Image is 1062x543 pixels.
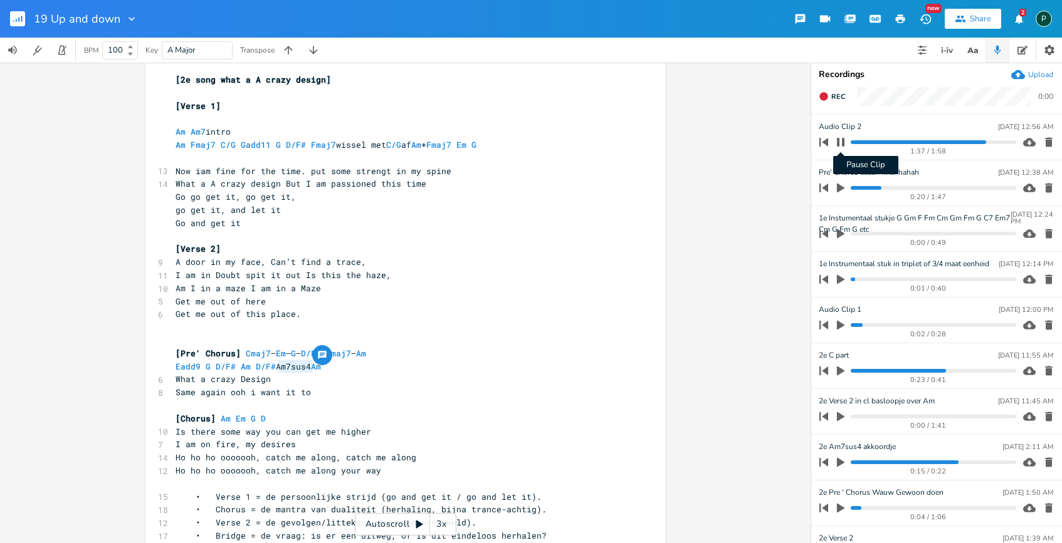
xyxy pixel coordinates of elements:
[819,441,896,453] span: 2e Am7sus4 akkoordje
[276,139,281,150] span: G
[241,139,271,150] span: Gadd11
[176,308,301,319] span: Get me out of this place.
[841,422,1016,429] div: 0:00 / 1:41
[819,212,1011,224] span: 1e Instumentaal stukje G Gm F Fm Cm Gm Fm G C7 Em7 Cm G Fm G etc
[833,132,849,152] button: Pause Clip
[176,361,201,372] span: Eadd9
[176,386,311,398] span: Same again ooh i want it to
[176,204,281,215] span: go get it, and let it
[456,139,466,150] span: Em
[176,361,326,372] span: Am7sus4
[176,373,271,385] span: What a crazy Design
[1006,8,1031,30] button: 2
[1019,9,1026,16] div: 2
[819,167,919,178] span: Pre' Chorus aaaah hhahhahah
[925,4,942,13] div: New
[814,86,850,106] button: Rec
[176,165,451,177] span: Now iam fine for the time. put some strengt in my spine
[176,348,366,359] span: – – – – –
[945,9,1001,29] button: Share
[251,413,256,424] span: G
[84,47,98,54] div: BPM
[176,438,296,450] span: I am on fire, my desires
[176,282,321,294] span: Am I in a maze I am in a Maze
[301,348,321,359] span: D/F#
[176,413,216,424] span: [Chorus]
[430,513,453,535] div: 3x
[841,148,1016,155] div: 1:37 / 1:58
[999,306,1053,313] div: [DATE] 12:00 PM
[206,361,211,372] span: G
[216,361,236,372] span: D/F#
[167,44,196,56] span: A Major
[176,126,231,137] span: intro
[1002,535,1053,542] div: [DATE] 1:39 AM
[841,331,1016,338] div: 0:02 / 0:28
[176,530,547,541] span: • Bridge = de vraag: is er een uitweg, of is dit eindeloos herhalen?
[311,361,321,372] span: Am
[221,139,236,150] span: C/G
[311,139,336,150] span: Fmaj7
[841,468,1016,475] div: 0:15 / 0:22
[176,504,547,515] span: • Chorus = de mantra van dualiteit (herhaling, bijna trance-achtig).
[176,191,296,202] span: Go go get it, go get it,
[286,139,306,150] span: D/F#
[999,261,1053,267] div: [DATE] 12:14 PM
[191,139,216,150] span: Fmaj7
[261,413,266,424] span: D
[176,517,476,528] span: • Verse 2 = de gevolgen/littekens (het donkere beeld).
[1002,443,1053,450] div: [DATE] 2:11 AM
[246,348,271,359] span: Cmaj7
[176,74,331,85] span: [2e song what a A crazy design]
[1036,11,1052,27] div: Piepo
[1036,4,1052,33] button: P
[1002,489,1053,496] div: [DATE] 1:50 AM
[176,178,426,189] span: What a A crazy design But I am passioned this time
[819,395,935,407] span: 2e Verse 2 in cl basloopje over Am
[913,8,938,30] button: New
[1011,68,1053,81] button: Upload
[176,100,221,111] span: [Verse 1]
[291,348,296,359] span: G
[841,239,1016,246] div: 0:00 / 0:49
[240,46,275,54] div: Transpose
[221,413,231,424] span: Am
[841,376,1016,383] div: 0:23 / 0:41
[176,139,481,150] span: wissel met af +
[176,126,186,137] span: Am
[819,487,944,499] span: 2e Pre ' Chorus Wauw Gewoon doen
[998,123,1053,130] div: [DATE] 12:56 AM
[145,46,158,54] div: Key
[386,139,401,150] span: C/G
[1028,70,1053,80] div: Upload
[819,349,849,361] span: 2e C part
[841,194,1016,200] div: 0:20 / 1:47
[176,243,221,254] span: [Verse 2]
[176,139,186,150] span: Am
[176,491,542,502] span: • Verse 1 = de persoonlijke strijd (go and get it / go and let it).
[411,139,421,150] span: Am
[176,256,366,267] span: A door in my face, Can’t find a trace,
[191,126,206,137] span: Am7
[176,296,266,307] span: Get me out of here
[176,348,241,359] span: [Pre' Chorus]
[998,352,1053,359] div: [DATE] 11:55 AM
[276,348,286,359] span: Em
[819,258,989,270] span: 1e Instrumentaal stuk in triplet of 3/4 maat eenheid
[1011,211,1053,225] div: [DATE] 12:24 PM
[256,361,276,372] span: D/F#
[356,348,366,359] span: Am
[176,426,371,437] span: Is there some way you can get me higher
[819,304,861,316] span: Audio Clip 1
[1038,93,1053,100] div: 0:00
[176,452,416,463] span: Ho ho ho ooooooh, catch me along, catch me along
[998,398,1053,405] div: [DATE] 11:45 AM
[355,513,456,535] div: Autoscroll
[241,361,251,372] span: Am
[819,70,1054,79] div: Recordings
[326,348,351,359] span: Fmaj7
[841,514,1016,520] div: 0:04 / 1:06
[426,139,451,150] span: Fmaj7
[970,13,991,24] div: Share
[176,465,381,476] span: Ho ho ho ooooooh, catch me along your way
